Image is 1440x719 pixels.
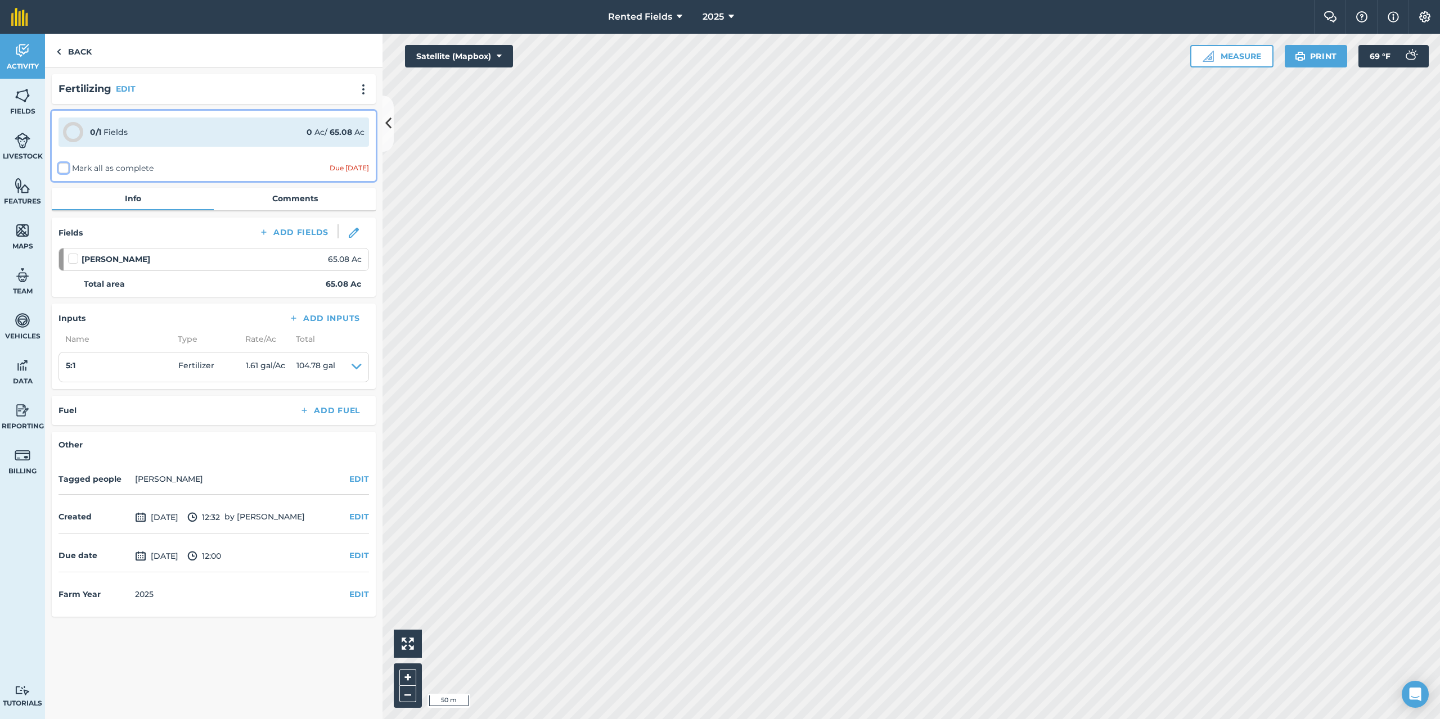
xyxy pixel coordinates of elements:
span: 65.08 Ac [328,253,362,265]
h4: Fields [58,227,83,239]
li: [PERSON_NAME] [135,473,203,485]
span: Name [58,333,171,345]
button: Print [1285,45,1348,67]
button: Measure [1190,45,1273,67]
img: svg+xml;base64,PD94bWwgdmVyc2lvbj0iMS4wIiBlbmNvZGluZz0idXRmLTgiPz4KPCEtLSBHZW5lcmF0b3I6IEFkb2JlIE... [187,549,197,563]
img: svg+xml;base64,PHN2ZyB4bWxucz0iaHR0cDovL3d3dy53My5vcmcvMjAwMC9zdmciIHdpZHRoPSIxOSIgaGVpZ2h0PSIyNC... [1295,49,1306,63]
strong: 0 / 1 [90,127,101,137]
span: 104.78 gal [296,359,335,375]
button: Add Inputs [280,310,369,326]
img: svg+xml;base64,PHN2ZyB4bWxucz0iaHR0cDovL3d3dy53My5vcmcvMjAwMC9zdmciIHdpZHRoPSI1NiIgaGVpZ2h0PSI2MC... [15,222,30,239]
button: + [399,669,416,686]
img: svg+xml;base64,PD94bWwgdmVyc2lvbj0iMS4wIiBlbmNvZGluZz0idXRmLTgiPz4KPCEtLSBHZW5lcmF0b3I6IEFkb2JlIE... [15,267,30,284]
h2: Fertilizing [58,81,111,97]
div: Due [DATE] [330,164,369,173]
img: svg+xml;base64,PD94bWwgdmVyc2lvbj0iMS4wIiBlbmNvZGluZz0idXRmLTgiPz4KPCEtLSBHZW5lcmF0b3I6IEFkb2JlIE... [15,132,30,149]
img: svg+xml;base64,PD94bWwgdmVyc2lvbj0iMS4wIiBlbmNvZGluZz0idXRmLTgiPz4KPCEtLSBHZW5lcmF0b3I6IEFkb2JlIE... [15,447,30,464]
img: Two speech bubbles overlapping with the left bubble in the forefront [1324,11,1337,22]
span: Fertilizer [178,359,246,375]
span: Rate/ Ac [238,333,289,345]
h4: Other [58,438,369,451]
img: svg+xml;base64,PD94bWwgdmVyc2lvbj0iMS4wIiBlbmNvZGluZz0idXRmLTgiPz4KPCEtLSBHZW5lcmF0b3I6IEFkb2JlIE... [135,549,146,563]
a: Back [45,34,103,67]
h4: Created [58,510,130,523]
h4: Inputs [58,312,85,324]
div: Fields [90,126,128,138]
span: 2025 [703,10,724,24]
img: svg+xml;base64,PHN2ZyB4bWxucz0iaHR0cDovL3d3dy53My5vcmcvMjAwMC9zdmciIHdpZHRoPSI5IiBoZWlnaHQ9IjI0Ii... [56,45,61,58]
a: Info [52,188,214,209]
strong: 65.08 Ac [326,278,361,290]
img: svg+xml;base64,PD94bWwgdmVyc2lvbj0iMS4wIiBlbmNvZGluZz0idXRmLTgiPz4KPCEtLSBHZW5lcmF0b3I6IEFkb2JlIE... [15,402,30,419]
div: Ac / Ac [307,126,364,138]
span: Rented Fields [608,10,672,24]
span: [DATE] [135,510,178,524]
button: Add Fields [250,224,337,240]
button: EDIT [116,83,136,95]
span: Total [289,333,315,345]
div: by [PERSON_NAME] [58,501,369,533]
span: Type [171,333,238,345]
img: Four arrows, one pointing top left, one top right, one bottom right and the last bottom left [402,637,414,650]
button: EDIT [349,510,369,523]
img: svg+xml;base64,PHN2ZyB4bWxucz0iaHR0cDovL3d3dy53My5vcmcvMjAwMC9zdmciIHdpZHRoPSIxNyIgaGVpZ2h0PSIxNy... [1388,10,1399,24]
img: svg+xml;base64,PD94bWwgdmVyc2lvbj0iMS4wIiBlbmNvZGluZz0idXRmLTgiPz4KPCEtLSBHZW5lcmF0b3I6IEFkb2JlIE... [15,685,30,696]
h4: Due date [58,549,130,562]
img: svg+xml;base64,PHN2ZyB4bWxucz0iaHR0cDovL3d3dy53My5vcmcvMjAwMC9zdmciIHdpZHRoPSIyMCIgaGVpZ2h0PSIyNC... [357,84,370,95]
img: fieldmargin Logo [11,8,28,26]
h4: 5:1 [66,359,178,372]
img: svg+xml;base64,PD94bWwgdmVyc2lvbj0iMS4wIiBlbmNvZGluZz0idXRmLTgiPz4KPCEtLSBHZW5lcmF0b3I6IEFkb2JlIE... [15,357,30,374]
img: svg+xml;base64,PD94bWwgdmVyc2lvbj0iMS4wIiBlbmNvZGluZz0idXRmLTgiPz4KPCEtLSBHZW5lcmF0b3I6IEFkb2JlIE... [187,510,197,524]
button: – [399,686,416,702]
img: Ruler icon [1203,51,1214,62]
h4: Farm Year [58,588,130,600]
img: A question mark icon [1355,11,1369,22]
div: Open Intercom Messenger [1402,681,1429,708]
summary: 5:1Fertilizer1.61 gal/Ac104.78 gal [66,359,362,375]
img: svg+xml;base64,PHN2ZyB4bWxucz0iaHR0cDovL3d3dy53My5vcmcvMjAwMC9zdmciIHdpZHRoPSI1NiIgaGVpZ2h0PSI2MC... [15,87,30,104]
img: svg+xml;base64,PHN2ZyB3aWR0aD0iMTgiIGhlaWdodD0iMTgiIHZpZXdCb3g9IjAgMCAxOCAxOCIgZmlsbD0ibm9uZSIgeG... [349,228,359,238]
span: 1.61 gal / Ac [246,359,296,375]
button: EDIT [349,588,369,600]
img: svg+xml;base64,PHN2ZyB4bWxucz0iaHR0cDovL3d3dy53My5vcmcvMjAwMC9zdmciIHdpZHRoPSI1NiIgaGVpZ2h0PSI2MC... [15,177,30,194]
span: 12:00 [187,549,221,563]
strong: 0 [307,127,312,137]
button: 69 °F [1358,45,1429,67]
img: svg+xml;base64,PD94bWwgdmVyc2lvbj0iMS4wIiBlbmNvZGluZz0idXRmLTgiPz4KPCEtLSBHZW5lcmF0b3I6IEFkb2JlIE... [15,312,30,329]
label: Mark all as complete [58,162,154,174]
button: Add Fuel [290,403,369,418]
h4: Fuel [58,404,76,417]
button: Satellite (Mapbox) [405,45,513,67]
img: svg+xml;base64,PD94bWwgdmVyc2lvbj0iMS4wIiBlbmNvZGluZz0idXRmLTgiPz4KPCEtLSBHZW5lcmF0b3I6IEFkb2JlIE... [1399,45,1422,67]
strong: Total area [84,278,125,290]
button: EDIT [349,473,369,485]
strong: 65.08 [330,127,352,137]
strong: [PERSON_NAME] [82,253,150,265]
h4: Tagged people [58,473,130,485]
span: 12:32 [187,510,220,524]
img: svg+xml;base64,PD94bWwgdmVyc2lvbj0iMS4wIiBlbmNvZGluZz0idXRmLTgiPz4KPCEtLSBHZW5lcmF0b3I6IEFkb2JlIE... [15,42,30,59]
img: svg+xml;base64,PD94bWwgdmVyc2lvbj0iMS4wIiBlbmNvZGluZz0idXRmLTgiPz4KPCEtLSBHZW5lcmF0b3I6IEFkb2JlIE... [135,510,146,524]
span: 69 ° F [1370,45,1390,67]
div: 2025 [135,588,154,600]
span: [DATE] [135,549,178,563]
img: A cog icon [1418,11,1432,22]
a: Comments [214,188,376,209]
button: EDIT [349,549,369,562]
